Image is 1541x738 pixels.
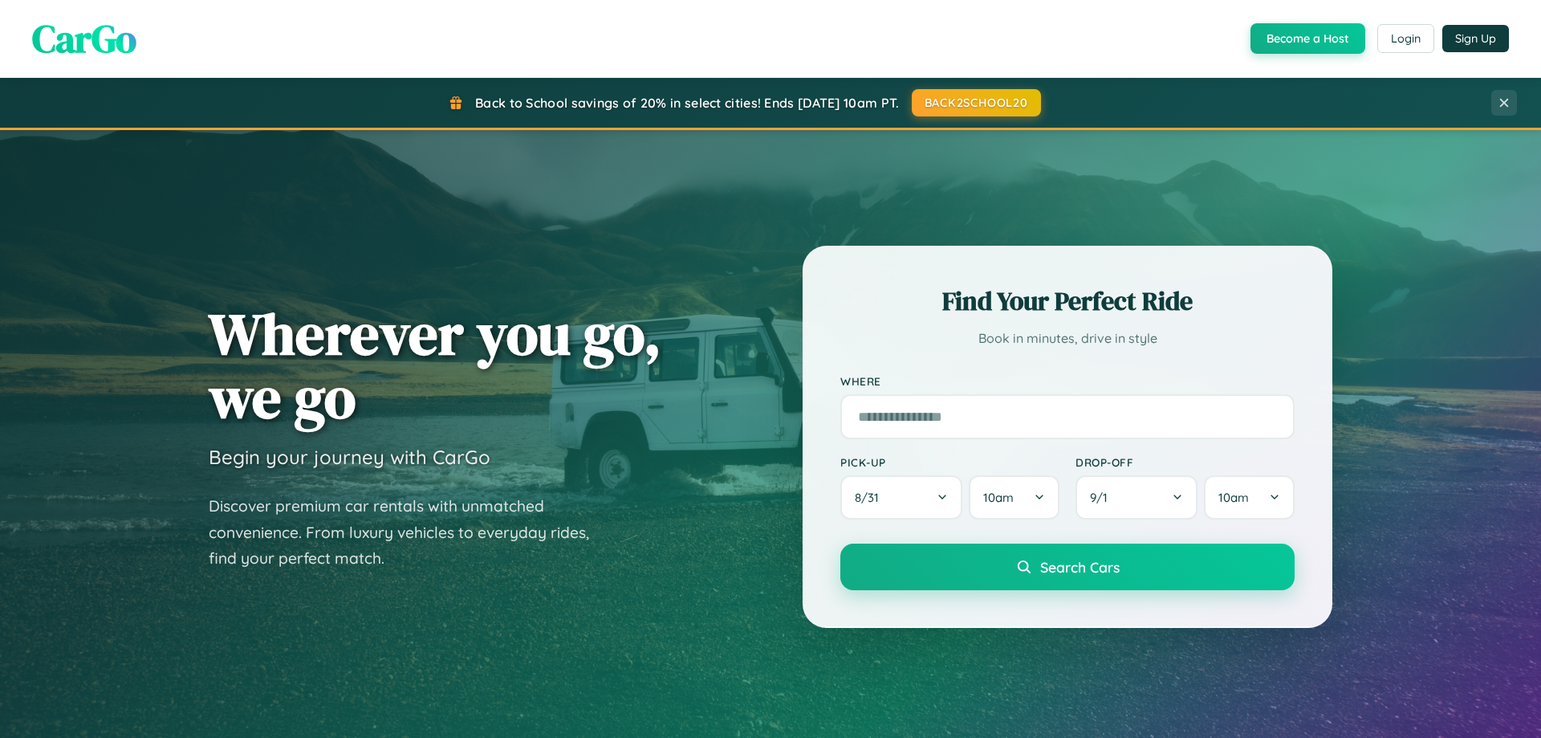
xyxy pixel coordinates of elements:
button: Become a Host [1250,23,1365,54]
label: Where [840,374,1295,388]
span: 9 / 1 [1090,490,1116,505]
button: 8/31 [840,475,962,520]
button: 9/1 [1075,475,1197,520]
span: 8 / 31 [855,490,887,505]
button: Search Cars [840,544,1295,590]
button: Sign Up [1442,25,1509,52]
h1: Wherever you go, we go [209,302,661,429]
label: Drop-off [1075,455,1295,469]
label: Pick-up [840,455,1059,469]
span: Back to School savings of 20% in select cities! Ends [DATE] 10am PT. [475,95,899,111]
button: 10am [1204,475,1295,520]
span: CarGo [32,12,136,65]
p: Discover premium car rentals with unmatched convenience. From luxury vehicles to everyday rides, ... [209,493,610,572]
span: 10am [983,490,1014,505]
button: BACK2SCHOOL20 [912,89,1041,116]
p: Book in minutes, drive in style [840,327,1295,350]
h3: Begin your journey with CarGo [209,445,490,469]
span: Search Cars [1040,558,1120,576]
span: 10am [1218,490,1249,505]
button: 10am [969,475,1059,520]
h2: Find Your Perfect Ride [840,283,1295,319]
button: Login [1377,24,1434,53]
